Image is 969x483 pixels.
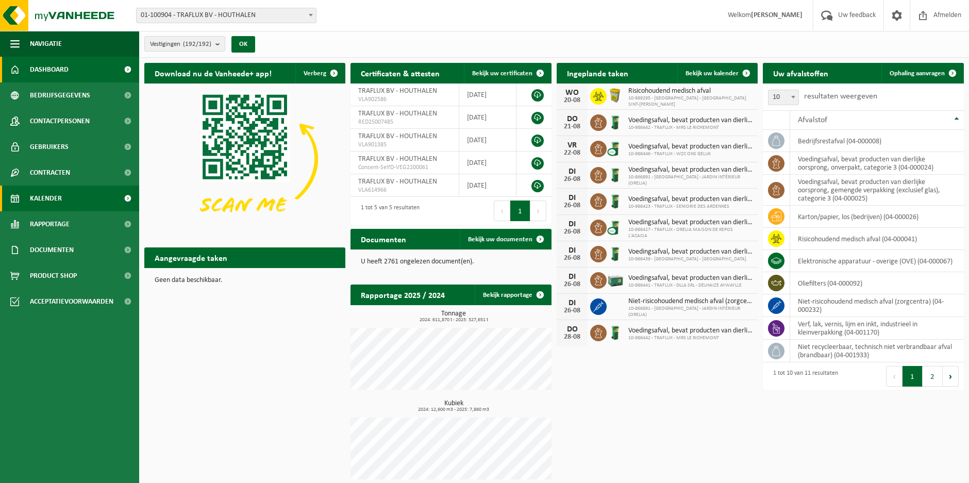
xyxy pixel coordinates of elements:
[628,335,753,341] span: 10-986442 - TRAFLUX - MRS LE RICHEMONT
[358,95,451,104] span: VLA902586
[943,366,959,387] button: Next
[686,70,739,77] span: Bekijk uw kalender
[607,165,624,183] img: WB-0120-HPE-GN-01
[628,95,753,108] span: 10-989295 - [GEOGRAPHIC_DATA] - [GEOGRAPHIC_DATA] SINT-[PERSON_NAME]
[562,281,582,288] div: 26-08
[562,299,582,307] div: DI
[460,229,550,249] a: Bekijk uw documenten
[790,206,964,228] td: karton/papier, los (bedrijven) (04-000026)
[144,84,345,235] img: Download de VHEPlus App
[30,263,77,289] span: Product Shop
[628,297,753,306] span: Niet-risicohoudend medisch afval (zorgcentra)
[30,160,70,186] span: Contracten
[562,115,582,123] div: DO
[358,178,437,186] span: TRAFLUX BV - HOUTHALEN
[628,306,753,318] span: 10-866891 - [GEOGRAPHIC_DATA] - JARDIN INTÉRIEUR (ORELIA)
[562,220,582,228] div: DI
[628,151,753,157] span: 10-986446 - TRAFLUX - WZC ONS GELUK
[459,129,516,152] td: [DATE]
[628,87,753,95] span: Risicohoudend medisch afval
[768,90,798,105] span: 10
[295,63,344,84] button: Verberg
[562,194,582,202] div: DI
[557,63,639,83] h2: Ingeplande taken
[886,366,903,387] button: Previous
[358,155,437,163] span: TRAFLUX BV - HOUTHALEN
[358,163,451,172] span: Consent-SelfD-VEG2200061
[628,195,753,204] span: Voedingsafval, bevat producten van dierlijke oorsprong, onverpakt, categorie 3
[183,41,211,47] count: (192/192)
[607,192,624,209] img: WB-0120-HPE-GN-01
[562,97,582,104] div: 20-08
[361,258,541,265] p: U heeft 2761 ongelezen document(en).
[30,57,69,82] span: Dashboard
[628,125,753,131] span: 10-986442 - TRAFLUX - MRS LE RICHEMONT
[30,31,62,57] span: Navigatie
[30,134,69,160] span: Gebruikers
[562,176,582,183] div: 26-08
[144,247,238,268] h2: Aangevraagde taken
[628,227,753,239] span: 10-986427 - TRAFLUX - ORELIA MAISON DE REPOS L'ACACIA
[790,152,964,175] td: voedingsafval, bevat producten van dierlijke oorsprong, onverpakt, categorie 3 (04-000024)
[468,236,532,243] span: Bekijk uw documenten
[137,8,316,23] span: 01-100904 - TRAFLUX BV - HOUTHALEN
[768,90,799,105] span: 10
[562,89,582,97] div: WO
[903,366,923,387] button: 1
[510,201,530,221] button: 1
[607,271,624,288] img: PB-LB-0680-HPE-GN-01
[459,84,516,106] td: [DATE]
[358,87,437,95] span: TRAFLUX BV - HOUTHALEN
[475,285,550,305] a: Bekijk rapportage
[30,186,62,211] span: Kalender
[628,274,753,282] span: Voedingsafval, bevat producten van dierlijke oorsprong, gemengde verpakking (exc...
[136,8,316,23] span: 01-100904 - TRAFLUX BV - HOUTHALEN
[790,130,964,152] td: bedrijfsrestafval (04-000008)
[798,116,827,124] span: Afvalstof
[459,174,516,197] td: [DATE]
[356,199,420,222] div: 1 tot 5 van 5 resultaten
[628,166,753,174] span: Voedingsafval, bevat producten van dierlijke oorsprong, onverpakt, categorie 3
[607,244,624,262] img: WB-0120-HPE-GN-01
[562,307,582,314] div: 26-08
[30,237,74,263] span: Documenten
[350,285,455,305] h2: Rapportage 2025 / 2024
[494,201,510,221] button: Previous
[356,407,552,412] span: 2024: 12,600 m3 - 2025: 7,860 m3
[30,289,113,314] span: Acceptatievoorwaarden
[155,277,335,284] p: Geen data beschikbaar.
[607,139,624,157] img: WB-0140-CU
[804,92,877,101] label: resultaten weergeven
[30,82,90,108] span: Bedrijfsgegevens
[304,70,326,77] span: Verberg
[231,36,255,53] button: OK
[459,152,516,174] td: [DATE]
[768,365,838,388] div: 1 tot 10 van 11 resultaten
[30,108,90,134] span: Contactpersonen
[358,118,451,126] span: RED25007485
[923,366,943,387] button: 2
[790,250,964,272] td: elektronische apparatuur - overige (OVE) (04-000067)
[790,340,964,362] td: niet recycleerbaar, technisch niet verbrandbaar afval (brandbaar) (04-001933)
[751,11,803,19] strong: [PERSON_NAME]
[356,318,552,323] span: 2024: 611,870 t - 2025: 327,651 t
[358,141,451,149] span: VLA901385
[356,310,552,323] h3: Tonnage
[628,143,753,151] span: Voedingsafval, bevat producten van dierlijke oorsprong, onverpakt, categorie 3
[607,218,624,236] img: WB-0140-CU
[628,256,753,262] span: 10-986439 - [GEOGRAPHIC_DATA] - [GEOGRAPHIC_DATA]
[763,63,839,83] h2: Uw afvalstoffen
[459,106,516,129] td: [DATE]
[628,248,753,256] span: Voedingsafval, bevat producten van dierlijke oorsprong, onverpakt, categorie 3
[628,327,753,335] span: Voedingsafval, bevat producten van dierlijke oorsprong, onverpakt, categorie 3
[607,323,624,341] img: WB-0120-HPE-GN-01
[890,70,945,77] span: Ophaling aanvragen
[562,246,582,255] div: DI
[628,174,753,187] span: 10-866891 - [GEOGRAPHIC_DATA] - JARDIN INTÉRIEUR (ORELIA)
[562,202,582,209] div: 26-08
[472,70,532,77] span: Bekijk uw certificaten
[530,201,546,221] button: Next
[144,63,282,83] h2: Download nu de Vanheede+ app!
[562,273,582,281] div: DI
[790,317,964,340] td: verf, lak, vernis, lijm en inkt, industrieel in kleinverpakking (04-001170)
